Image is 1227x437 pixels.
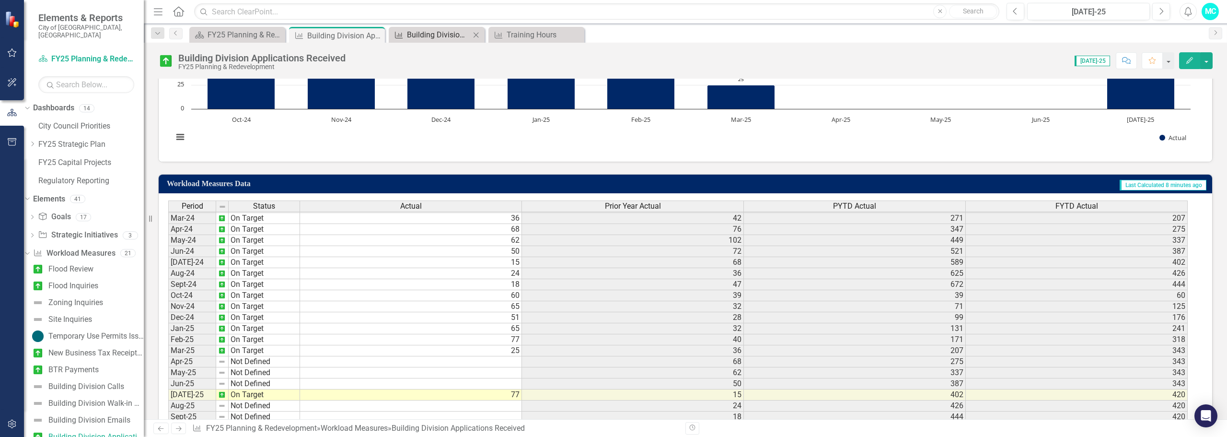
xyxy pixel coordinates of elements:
td: 39 [744,290,966,301]
td: Sept-24 [168,279,216,290]
img: AQAAAAAAAAAAAAAAAAAAAAAAAAAAAAAAAAAAAAAAAAAAAAAAAAAAAAAAAAAAAAAAAAAAAAAAAAAAAAAAAAAAAAAAAAAAAAAAA... [218,325,226,332]
div: [DATE]-25 [1030,6,1146,18]
div: Flood Review [48,265,93,273]
td: Sept-25 [168,412,216,423]
text: Jun-25 [1031,115,1050,124]
button: Search [949,5,997,18]
td: Not Defined [229,356,300,367]
td: 449 [744,235,966,246]
div: Flood Inquiries [48,282,98,290]
svg: Interactive chart [168,8,1195,152]
div: Site Inquiries [48,315,92,324]
text: May-25 [930,115,951,124]
td: 343 [966,367,1188,378]
td: 24 [300,268,522,279]
text: 0 [181,104,184,112]
text: Oct-24 [232,115,251,124]
td: 318 [966,334,1188,345]
td: 47 [522,279,744,290]
button: View chart menu, Chart [174,130,187,144]
td: 62 [522,367,744,378]
span: Last Calculated 8 minutes ago [1120,180,1206,190]
img: Not Defined [32,398,44,409]
span: Elements & Reports [38,12,134,24]
div: Temporary Use Permits Issued [48,332,144,341]
td: On Target [229,390,300,401]
td: May-24 [168,235,216,246]
img: 8DAGhfEEPCf229AAAAAElFTkSuQmCC [218,358,226,366]
img: AQAAAAAAAAAAAAAAAAAAAAAAAAAAAAAAAAAAAAAAAAAAAAAAAAAAAAAAAAAAAAAAAAAAAAAAAAAAAAAAAAAAAAAAAAAAAAAAA... [218,214,226,222]
td: Aug-25 [168,401,216,412]
td: 387 [966,246,1188,257]
img: 8DAGhfEEPCf229AAAAAElFTkSuQmCC [218,402,226,410]
td: 32 [522,301,744,312]
td: 420 [966,412,1188,423]
a: New Business Tax Receipts Issued [30,345,144,361]
td: 387 [744,378,966,390]
img: Not Defined [32,381,44,392]
td: 50 [522,378,744,390]
td: On Target [229,257,300,268]
div: New Business Tax Receipts Issued [48,349,144,357]
img: AQAAAAAAAAAAAAAAAAAAAAAAAAAAAAAAAAAAAAAAAAAAAAAAAAAAAAAAAAAAAAAAAAAAAAAAAAAAAAAAAAAAAAAAAAAAAAAAA... [218,281,226,288]
div: Building Division Permits Issued [407,29,470,41]
a: Zoning Inquiries [30,295,103,310]
img: AQAAAAAAAAAAAAAAAAAAAAAAAAAAAAAAAAAAAAAAAAAAAAAAAAAAAAAAAAAAAAAAAAAAAAAAAAAAAAAAAAAAAAAAAAAAAAAAA... [218,248,226,255]
td: 76 [522,224,744,235]
div: 21 [120,249,136,258]
td: 241 [966,323,1188,334]
img: AQAAAAAAAAAAAAAAAAAAAAAAAAAAAAAAAAAAAAAAAAAAAAAAAAAAAAAAAAAAAAAAAAAAAAAAAAAAAAAAAAAAAAAAAAAAAAAAA... [218,236,226,244]
div: MC [1202,3,1219,20]
td: 672 [744,279,966,290]
td: 131 [744,323,966,334]
div: Building Division Walk-in Customers [48,399,144,408]
td: 426 [744,401,966,412]
img: AQAAAAAAAAAAAAAAAAAAAAAAAAAAAAAAAAAAAAAAAAAAAAAAAAAAAAAAAAAAAAAAAAAAAAAAAAAAAAAAAAAAAAAAAAAAAAAAA... [218,270,226,277]
a: Goals [38,212,70,223]
td: Not Defined [229,412,300,423]
small: City of [GEOGRAPHIC_DATA], [GEOGRAPHIC_DATA] [38,24,134,39]
img: Not Defined [32,414,44,426]
td: On Target [229,290,300,301]
td: 625 [744,268,966,279]
a: Strategic Initiatives [38,230,117,241]
img: AQAAAAAAAAAAAAAAAAAAAAAAAAAAAAAAAAAAAAAAAAAAAAAAAAAAAAAAAAAAAAAAAAAAAAAAAAAAAAAAAAAAAAAAAAAAAAAAA... [218,314,226,321]
span: FYTD Actual [1055,202,1098,211]
img: AQAAAAAAAAAAAAAAAAAAAAAAAAAAAAAAAAAAAAAAAAAAAAAAAAAAAAAAAAAAAAAAAAAAAAAAAAAAAAAAAAAAAAAAAAAAAAAAA... [218,303,226,310]
td: 420 [966,401,1188,412]
img: AQAAAAAAAAAAAAAAAAAAAAAAAAAAAAAAAAAAAAAAAAAAAAAAAAAAAAAAAAAAAAAAAAAAAAAAAAAAAAAAAAAAAAAAAAAAAAAAA... [218,347,226,354]
td: 102 [522,235,744,246]
td: 176 [966,312,1188,323]
td: 77 [300,334,522,345]
div: Building Division Applications Received [307,30,382,42]
h3: Workload Measures Data [167,179,675,188]
text: Jan-25 [532,115,550,124]
text: 25 [177,80,184,88]
td: Mar-25 [168,345,216,356]
td: 271 [744,213,966,224]
td: 420 [966,390,1188,401]
img: No Target Set [32,331,44,342]
td: 337 [744,367,966,378]
span: Status [253,202,275,211]
img: 8DAGhfEEPCf229AAAAAElFTkSuQmCC [218,380,226,388]
img: On Target [32,347,44,359]
td: 68 [522,356,744,367]
a: City Council Priorities [38,121,144,132]
td: On Target [229,213,300,224]
div: 14 [79,104,94,112]
div: 17 [76,213,91,221]
a: Flood Review [30,261,93,277]
td: On Target [229,268,300,279]
td: 36 [522,345,744,356]
a: Dashboards [33,103,74,114]
td: 426 [966,268,1188,279]
td: Not Defined [229,401,300,412]
td: 68 [522,257,744,268]
img: 8DAGhfEEPCf229AAAAAElFTkSuQmCC [219,203,226,211]
img: AQAAAAAAAAAAAAAAAAAAAAAAAAAAAAAAAAAAAAAAAAAAAAAAAAAAAAAAAAAAAAAAAAAAAAAAAAAAAAAAAAAAAAAAAAAAAAAAA... [218,259,226,266]
div: Building Division Emails [48,416,130,425]
img: ClearPoint Strategy [5,11,22,27]
td: On Target [229,279,300,290]
td: Oct-24 [168,290,216,301]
